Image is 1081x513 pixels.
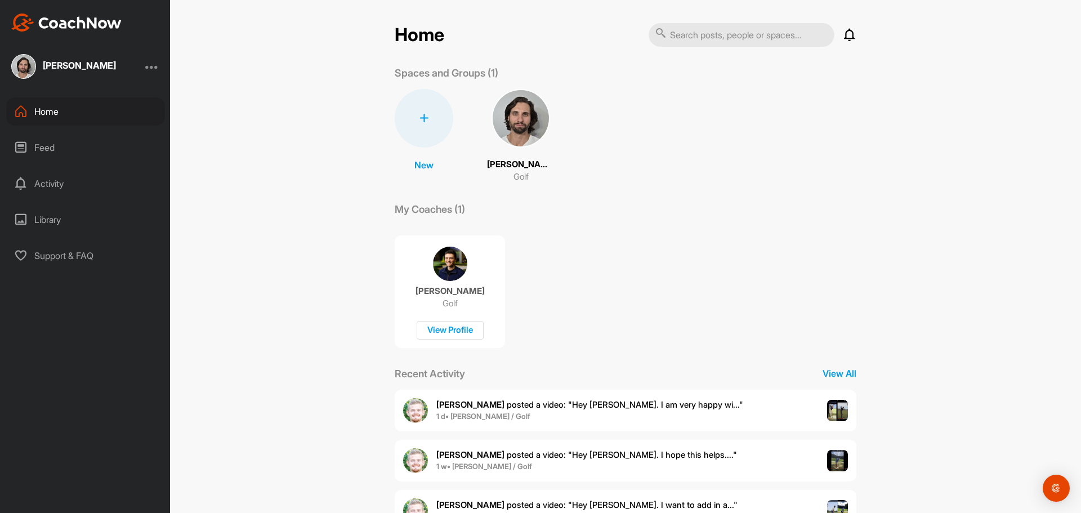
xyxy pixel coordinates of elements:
[487,158,555,171] p: [PERSON_NAME]
[487,89,555,184] a: [PERSON_NAME]Golf
[827,400,848,421] img: post image
[11,54,36,79] img: square_7c52a94195b2bc521eae4cc91ccb1314.jpg
[436,462,532,471] b: 1 w • [PERSON_NAME] / Golf
[6,97,165,126] div: Home
[827,450,848,471] img: post image
[416,286,485,297] p: [PERSON_NAME]
[436,412,530,421] b: 1 d • [PERSON_NAME] / Golf
[414,158,434,172] p: New
[6,169,165,198] div: Activity
[395,24,444,46] h2: Home
[43,61,116,70] div: [PERSON_NAME]
[649,23,834,47] input: Search posts, people or spaces...
[6,242,165,270] div: Support & FAQ
[395,65,498,81] p: Spaces and Groups (1)
[436,449,504,460] b: [PERSON_NAME]
[513,171,529,184] p: Golf
[403,398,428,423] img: user avatar
[436,499,504,510] b: [PERSON_NAME]
[417,321,484,340] div: View Profile
[395,366,465,381] p: Recent Activity
[492,89,550,148] img: square_7c52a94195b2bc521eae4cc91ccb1314.jpg
[436,499,738,510] span: posted a video : " Hey [PERSON_NAME]. I want to add in a... "
[6,206,165,234] div: Library
[436,399,504,410] b: [PERSON_NAME]
[443,298,458,309] p: Golf
[433,247,467,281] img: coach avatar
[823,367,856,380] p: View All
[6,133,165,162] div: Feed
[436,399,743,410] span: posted a video : " Hey [PERSON_NAME]. I am very happy wi... "
[11,14,122,32] img: CoachNow
[1043,475,1070,502] div: Open Intercom Messenger
[436,449,737,460] span: posted a video : " Hey [PERSON_NAME]. I hope this helps.... "
[403,448,428,473] img: user avatar
[395,202,465,217] p: My Coaches (1)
